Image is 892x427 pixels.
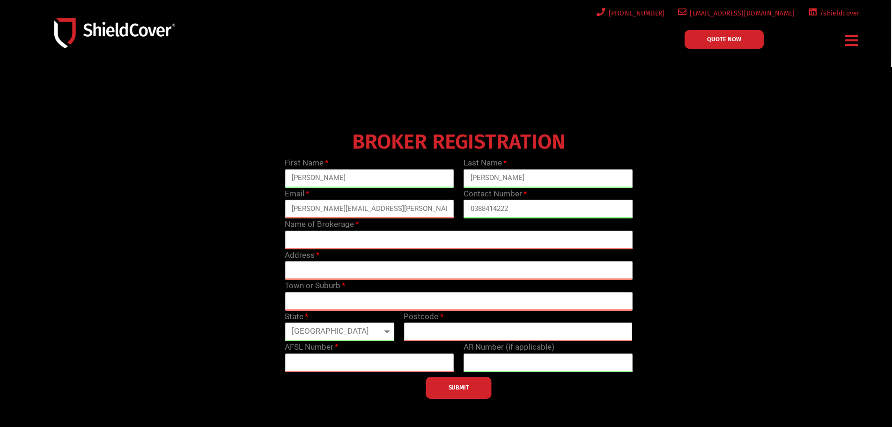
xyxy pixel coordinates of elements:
a: /shieldcover [806,7,860,19]
label: Email [285,188,309,200]
span: QUOTE NOW [707,36,741,42]
div: Menu Toggle [842,30,862,52]
label: Postcode [404,311,443,323]
label: Town or Suburb [285,280,345,292]
label: Address [285,249,319,262]
label: Contact Number [464,188,527,200]
span: [EMAIL_ADDRESS][DOMAIN_NAME] [686,7,795,19]
span: /shieldcover [817,7,860,19]
span: SUBMIT [449,387,469,389]
label: AFSL Number [285,341,338,353]
button: SUBMIT [426,377,492,399]
label: First Name [285,157,328,169]
a: QUOTE NOW [685,30,764,49]
span: [PHONE_NUMBER] [605,7,665,19]
a: [EMAIL_ADDRESS][DOMAIN_NAME] [676,7,795,19]
h4: BROKER REGISTRATION [280,136,637,148]
a: [PHONE_NUMBER] [595,7,665,19]
label: AR Number (if applicable) [464,341,554,353]
img: Shield-Cover-Underwriting-Australia-logo-full [54,18,175,48]
label: State [285,311,308,323]
label: Last Name [464,157,507,169]
label: Name of Brokerage [285,218,359,231]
